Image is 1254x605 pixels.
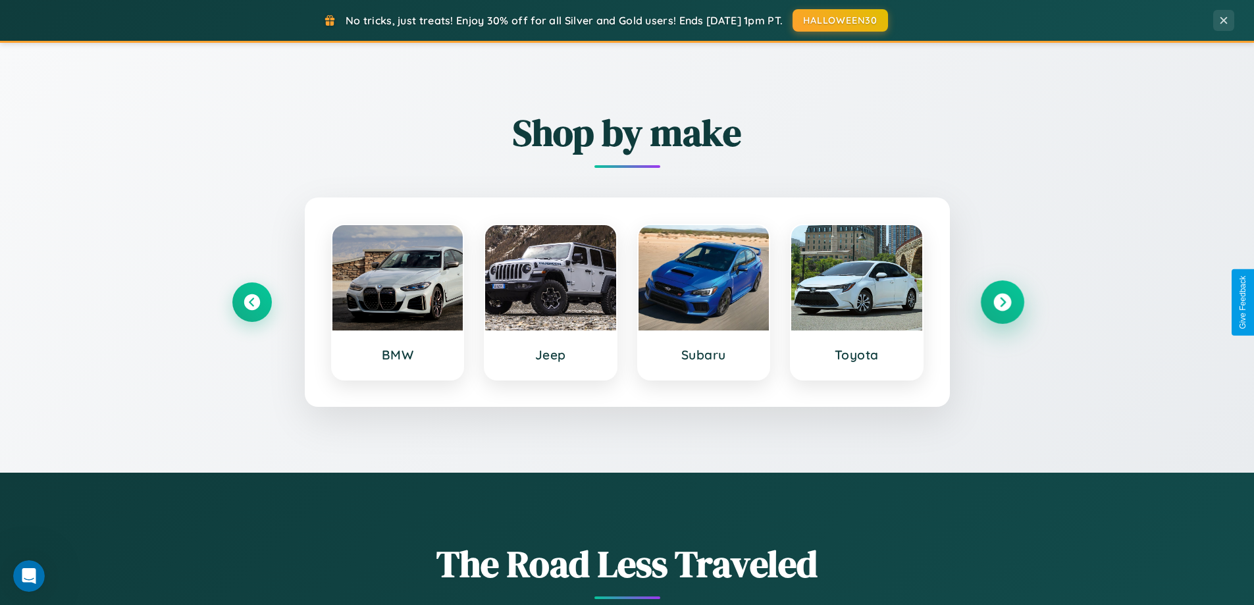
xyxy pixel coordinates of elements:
iframe: Intercom live chat [13,560,45,592]
h3: Jeep [498,347,603,363]
h3: BMW [346,347,450,363]
span: No tricks, just treats! Enjoy 30% off for all Silver and Gold users! Ends [DATE] 1pm PT. [346,14,783,27]
button: HALLOWEEN30 [793,9,888,32]
h1: The Road Less Traveled [232,539,1022,589]
h2: Shop by make [232,107,1022,158]
div: Give Feedback [1238,276,1247,329]
h3: Subaru [652,347,756,363]
h3: Toyota [804,347,909,363]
